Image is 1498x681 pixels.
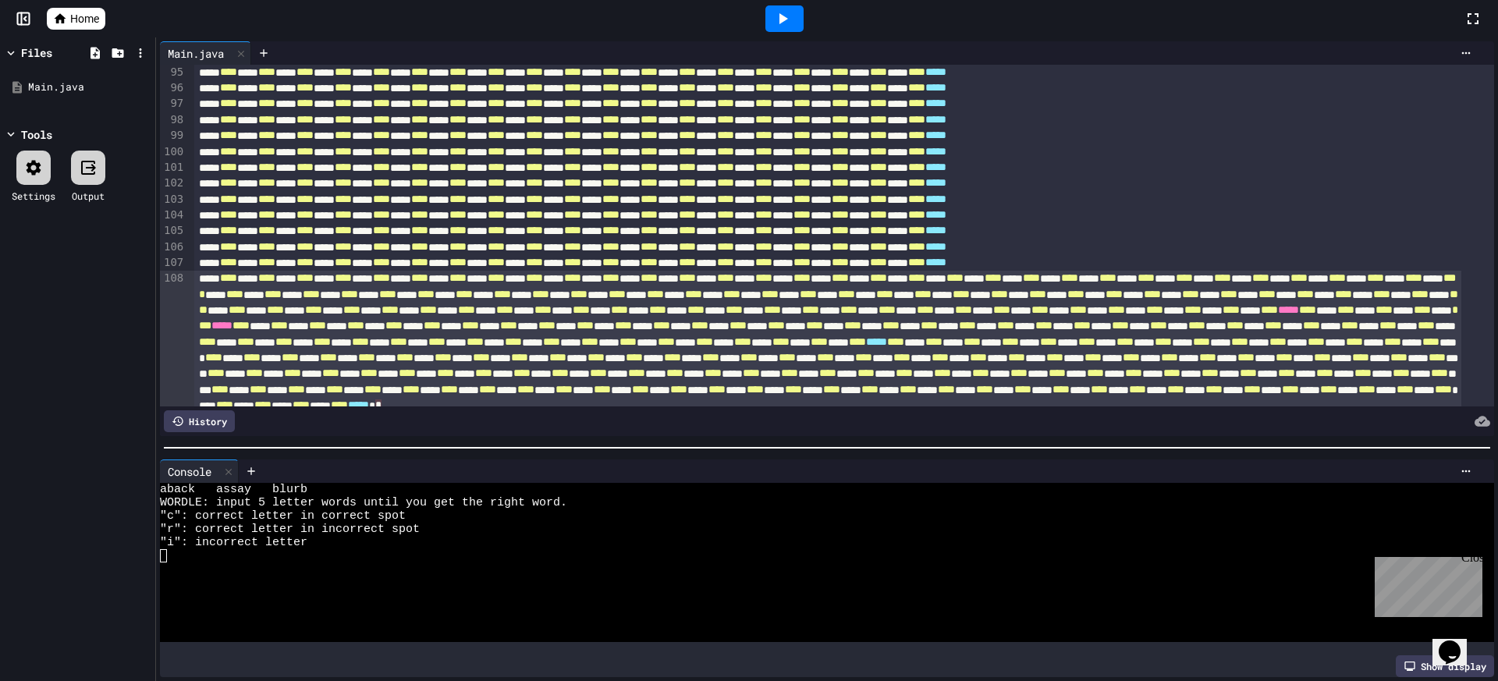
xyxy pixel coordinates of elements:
div: Settings [12,189,55,203]
div: Chat with us now!Close [6,6,108,99]
div: 103 [160,192,186,207]
div: 97 [160,96,186,112]
div: 99 [160,128,186,144]
div: 104 [160,207,186,223]
div: 102 [160,176,186,191]
div: Console [160,459,239,483]
div: 98 [160,112,186,128]
span: WORDLE: input 5 letter words until you get the right word. [160,496,567,509]
div: Main.java [160,45,232,62]
div: 107 [160,255,186,271]
div: 108 [160,271,186,461]
span: aback assay blurb [160,483,307,496]
div: Show display [1396,655,1494,677]
div: 95 [160,65,186,80]
span: "r": correct letter in incorrect spot [160,523,420,536]
div: Console [160,463,219,480]
div: 101 [160,160,186,176]
div: 106 [160,239,186,255]
span: Home [70,11,99,27]
iframe: chat widget [1368,551,1482,617]
div: Main.java [160,41,251,65]
span: "c": correct letter in correct spot [160,509,406,523]
div: Output [72,189,105,203]
div: Tools [21,126,52,143]
iframe: chat widget [1432,619,1482,665]
span: "i": incorrect letter [160,536,307,549]
div: 105 [160,223,186,239]
div: Files [21,44,52,61]
div: 100 [160,144,186,160]
a: Home [47,8,105,30]
div: Main.java [28,80,150,95]
div: History [164,410,235,432]
div: 96 [160,80,186,96]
